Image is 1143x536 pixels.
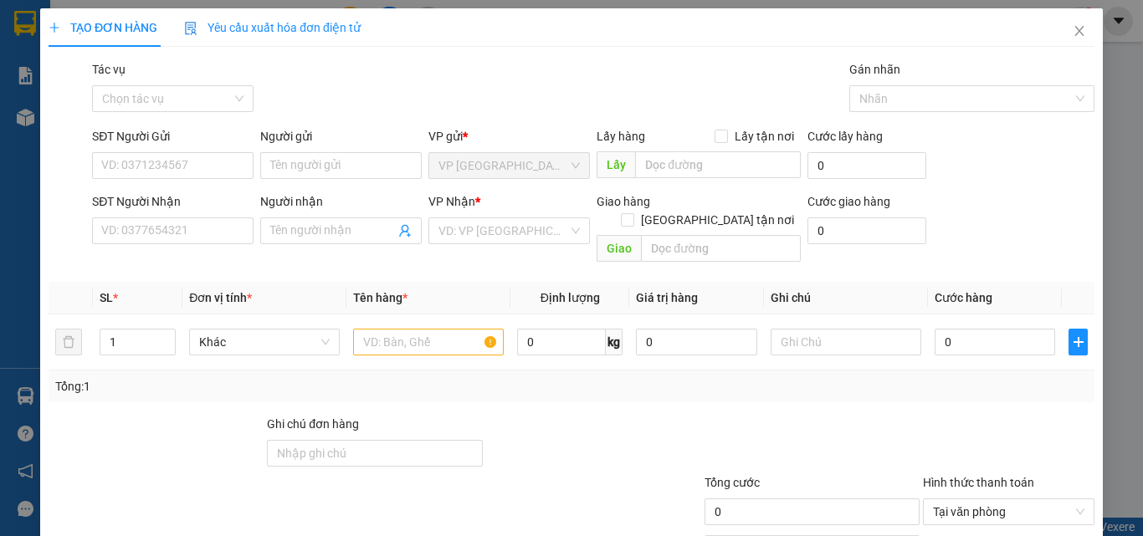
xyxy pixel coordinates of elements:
label: Gán nhãn [849,63,900,76]
div: SĐT Người Nhận [92,192,254,211]
span: [GEOGRAPHIC_DATA] tận nơi [633,211,800,229]
span: VP Nhận [428,195,475,208]
span: Hotline: 19001152 [132,74,205,84]
span: Tại văn phòng [933,499,1084,524]
input: 0 [636,329,756,355]
span: Giá trị hàng [636,291,698,304]
input: Dọc đường [635,151,800,178]
span: Bến xe [GEOGRAPHIC_DATA] [132,27,225,48]
span: VP Tân Biên [438,153,580,178]
span: Giao hàng [597,195,650,208]
span: Khác [199,329,330,355]
input: Cước lấy hàng [807,152,926,179]
span: Định lượng [540,291,599,304]
span: TẠO ĐƠN HÀNG [49,21,157,34]
span: VPTB1309250005 [84,106,176,119]
span: 09:06:05 [DATE] [37,121,102,131]
span: Lấy tận nơi [727,127,800,145]
button: Close [1056,8,1103,55]
button: delete [55,329,82,355]
th: Ghi chú [764,282,928,314]
span: close [1073,24,1086,38]
label: Hình thức thanh toán [923,476,1034,489]
span: [PERSON_NAME]: [5,108,175,118]
button: plus [1069,329,1088,355]
span: Tổng cước [705,476,760,489]
span: 01 Võ Văn Truyện, KP.1, Phường 2 [132,50,230,71]
input: Dọc đường [641,235,800,262]
span: Cước hàng [935,291,992,304]
img: icon [184,22,197,35]
span: Yêu cầu xuất hóa đơn điện tử [184,21,361,34]
span: In ngày: [5,121,102,131]
div: VP gửi [428,127,590,145]
strong: ĐỒNG PHƯỚC [132,9,229,23]
span: Giao [597,235,641,262]
div: Người nhận [260,192,422,211]
label: Ghi chú đơn hàng [267,417,359,431]
div: Người gửi [260,127,422,145]
span: Đơn vị tính [189,291,252,304]
span: plus [49,22,60,33]
span: ----------------------------------------- [45,90,205,104]
span: Lấy [597,151,635,178]
span: kg [606,329,623,355]
span: user-add [398,224,412,237]
label: Cước giao hàng [807,195,889,208]
span: Tên hàng [353,291,407,304]
img: logo [6,10,80,84]
span: plus [1069,335,1087,349]
input: VD: Bàn, Ghế [353,329,504,355]
input: Cước giao hàng [807,217,926,244]
div: SĐT Người Gửi [92,127,254,145]
input: Ghi Chú [771,329,921,355]
span: Lấy hàng [597,130,645,143]
label: Tác vụ [92,63,126,76]
input: Ghi chú đơn hàng [267,440,482,467]
div: Tổng: 1 [55,377,443,396]
label: Cước lấy hàng [807,130,882,143]
span: SL [100,291,113,304]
